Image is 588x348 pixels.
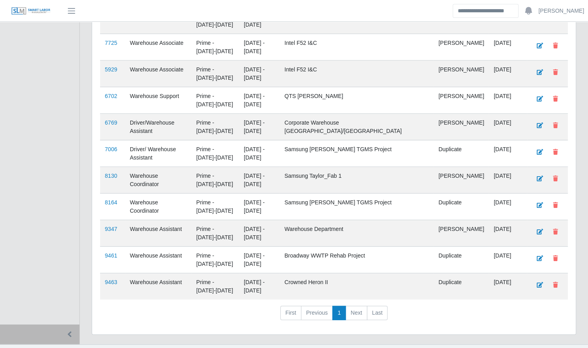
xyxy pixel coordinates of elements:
[239,34,280,61] td: [DATE] - [DATE]
[191,61,239,87] td: Prime - [DATE]-[DATE]
[434,167,489,194] td: [PERSON_NAME]
[280,247,434,273] td: Broadway WWTP Rehab Project
[239,140,280,167] td: [DATE] - [DATE]
[280,194,434,220] td: Samsung [PERSON_NAME] TGMS Project
[489,114,527,140] td: [DATE]
[434,247,489,273] td: Duplicate
[125,61,191,87] td: Warehouse Associate
[100,306,568,327] nav: pagination
[453,4,519,18] input: Search
[280,167,434,194] td: Samsung Taylor_Fab 1
[125,114,191,140] td: Driver/Warehouse Assistant
[280,34,434,61] td: Intel F52 I&C
[489,34,527,61] td: [DATE]
[239,87,280,114] td: [DATE] - [DATE]
[280,140,434,167] td: Samsung [PERSON_NAME] TGMS Project
[105,93,117,99] a: 6702
[191,247,239,273] td: Prime - [DATE]-[DATE]
[191,34,239,61] td: Prime - [DATE]-[DATE]
[105,252,117,259] a: 9461
[239,194,280,220] td: [DATE] - [DATE]
[125,140,191,167] td: Driver/ Warehouse Assistant
[489,194,527,220] td: [DATE]
[191,220,239,247] td: Prime - [DATE]-[DATE]
[434,194,489,220] td: Duplicate
[239,114,280,140] td: [DATE] - [DATE]
[239,273,280,300] td: [DATE] - [DATE]
[105,40,117,46] a: 7725
[280,220,434,247] td: Warehouse Department
[489,273,527,300] td: [DATE]
[434,273,489,300] td: Duplicate
[105,226,117,232] a: 9347
[125,247,191,273] td: Warehouse Assistant
[191,140,239,167] td: Prime - [DATE]-[DATE]
[191,273,239,300] td: Prime - [DATE]-[DATE]
[125,167,191,194] td: Warehouse Coordinator
[489,220,527,247] td: [DATE]
[434,87,489,114] td: [PERSON_NAME]
[105,199,117,206] a: 8164
[434,140,489,167] td: Duplicate
[434,34,489,61] td: [PERSON_NAME]
[105,66,117,73] a: 5929
[105,146,117,152] a: 7006
[125,87,191,114] td: Warehouse Support
[489,247,527,273] td: [DATE]
[239,220,280,247] td: [DATE] - [DATE]
[105,173,117,179] a: 8130
[434,220,489,247] td: [PERSON_NAME]
[105,279,117,285] a: 9463
[489,87,527,114] td: [DATE]
[280,87,434,114] td: QTS [PERSON_NAME]
[125,273,191,300] td: Warehouse Assistant
[11,7,51,15] img: SLM Logo
[191,167,239,194] td: Prime - [DATE]-[DATE]
[239,247,280,273] td: [DATE] - [DATE]
[191,194,239,220] td: Prime - [DATE]-[DATE]
[538,7,584,15] a: [PERSON_NAME]
[125,34,191,61] td: Warehouse Associate
[239,167,280,194] td: [DATE] - [DATE]
[191,114,239,140] td: Prime - [DATE]-[DATE]
[434,114,489,140] td: [PERSON_NAME]
[332,306,346,320] a: 1
[125,220,191,247] td: Warehouse Assistant
[105,119,117,126] a: 6769
[489,167,527,194] td: [DATE]
[489,140,527,167] td: [DATE]
[434,61,489,87] td: [PERSON_NAME]
[191,87,239,114] td: Prime - [DATE]-[DATE]
[489,61,527,87] td: [DATE]
[125,194,191,220] td: Warehouse Coordinator
[239,61,280,87] td: [DATE] - [DATE]
[280,273,434,300] td: Crowned Heron II
[280,61,434,87] td: Intel F52 I&C
[280,114,434,140] td: Corporate Warehouse [GEOGRAPHIC_DATA]/[GEOGRAPHIC_DATA]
